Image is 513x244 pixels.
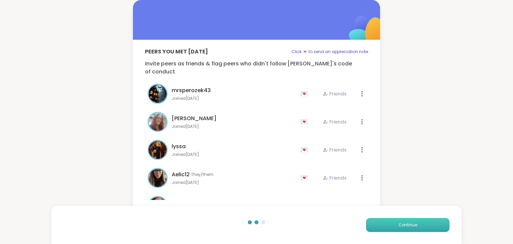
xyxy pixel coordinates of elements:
[172,152,297,157] span: Joined [DATE]
[301,145,311,155] div: 💌
[292,48,368,56] p: Click 💌 to send an appreciation note
[323,147,347,153] div: Friends
[149,169,167,187] img: Aelic12
[398,222,417,228] span: Continue
[149,113,167,131] img: dodi
[149,197,167,215] img: Amanda02
[172,171,190,179] span: Aelic12
[172,143,186,151] span: lyssa
[172,124,297,129] span: Joined [DATE]
[149,85,167,103] img: mrsperozek43
[301,88,311,99] div: 💌
[145,48,208,56] p: Peers you met [DATE]
[323,90,347,97] div: Friends
[172,199,202,207] span: Amanda02
[172,86,211,94] span: mrsperozek43
[172,180,297,185] span: Joined [DATE]
[301,173,311,183] div: 💌
[145,60,368,76] p: Invite peers as friends & flag peers who didn't follow [PERSON_NAME]'s code of conduct
[149,141,167,159] img: lyssa
[191,172,213,177] span: They/them
[172,114,216,123] span: [PERSON_NAME]
[366,218,450,232] button: Continue
[323,118,347,125] div: Friends
[323,175,347,181] div: Friends
[172,96,297,101] span: Joined [DATE]
[301,116,311,127] div: 💌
